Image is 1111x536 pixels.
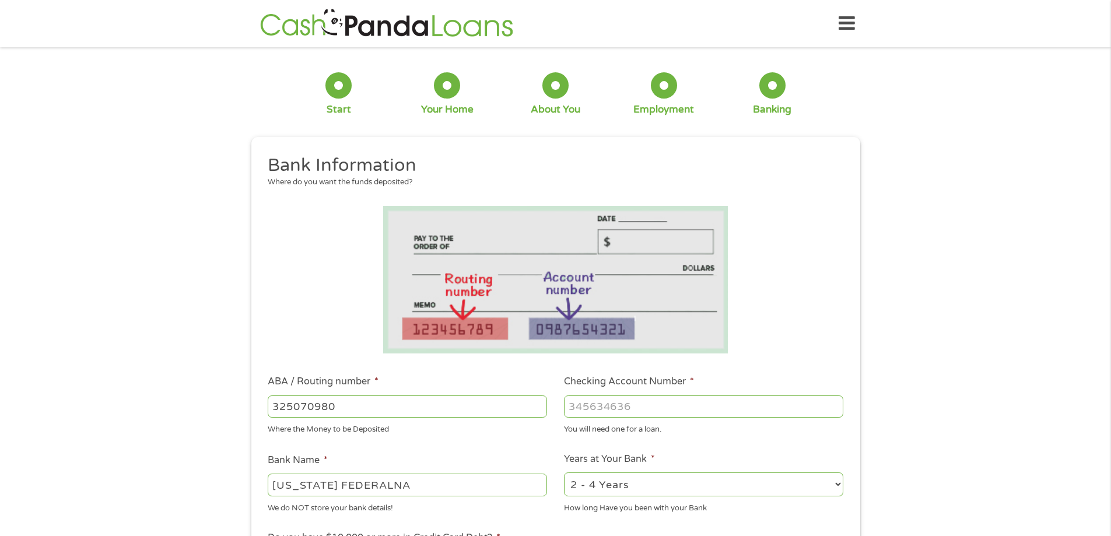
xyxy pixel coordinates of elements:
div: You will need one for a loan. [564,420,843,436]
input: 263177916 [268,395,547,418]
div: We do NOT store your bank details! [268,498,547,514]
div: Banking [753,103,791,116]
label: Years at Your Bank [564,453,655,465]
div: Your Home [421,103,474,116]
label: Bank Name [268,454,328,467]
div: Start [327,103,351,116]
label: Checking Account Number [564,376,694,388]
div: Employment [633,103,694,116]
div: About You [531,103,580,116]
div: Where do you want the funds deposited? [268,177,835,188]
div: How long Have you been with your Bank [564,498,843,514]
h2: Bank Information [268,154,835,177]
div: Where the Money to be Deposited [268,420,547,436]
input: 345634636 [564,395,843,418]
img: Routing number location [383,206,728,353]
img: GetLoanNow Logo [257,7,517,40]
label: ABA / Routing number [268,376,378,388]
